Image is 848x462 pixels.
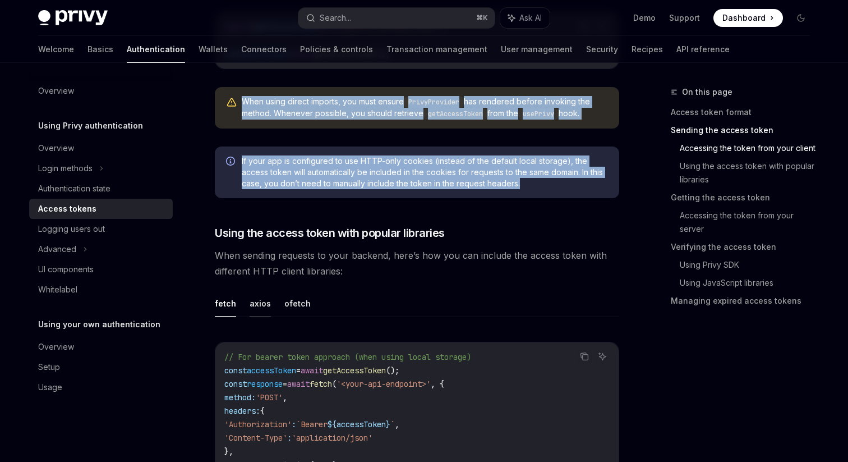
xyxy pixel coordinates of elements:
[224,419,292,429] span: 'Authorization'
[500,8,550,28] button: Ask AI
[283,392,287,402] span: ,
[386,419,390,429] span: }
[632,36,663,63] a: Recipes
[260,406,265,416] span: {
[633,12,656,24] a: Demo
[301,365,323,376] span: await
[224,406,260,416] span: headers:
[284,290,311,317] button: ofetch
[38,381,62,394] div: Usage
[680,157,819,189] a: Using the access token with popular libraries
[38,283,77,296] div: Whitelabel
[287,433,292,443] span: :
[242,96,608,120] span: When using direct imports, you must ensure has rendered before invoking the method. Whenever poss...
[38,202,96,216] div: Access tokens
[38,222,105,236] div: Logging users out
[323,365,386,376] span: getAccessToken
[38,263,94,276] div: UI components
[390,419,395,429] span: `
[224,365,247,376] span: const
[501,36,573,63] a: User management
[671,292,819,310] a: Managing expired access tokens
[29,179,173,199] a: Authentication state
[38,162,93,175] div: Login methods
[29,199,173,219] a: Access tokens
[226,157,237,168] svg: Info
[586,36,618,63] a: Security
[29,219,173,239] a: Logging users out
[518,108,559,120] code: usePrivy
[671,189,819,207] a: Getting the access token
[671,121,819,139] a: Sending the access token
[476,13,488,22] span: ⌘ K
[669,12,700,24] a: Support
[38,84,74,98] div: Overview
[38,36,74,63] a: Welcome
[38,182,110,195] div: Authentication state
[29,377,173,397] a: Usage
[224,352,471,362] span: // For bearer token approach (when using local storage)
[680,274,819,292] a: Using JavaScript libraries
[215,225,445,241] span: Using the access token with popular libraries
[127,36,185,63] a: Authentication
[29,337,173,357] a: Overview
[241,36,287,63] a: Connectors
[38,141,74,155] div: Overview
[29,280,173,300] a: Whitelabel
[283,379,287,389] span: =
[38,119,143,132] h5: Using Privy authentication
[577,349,592,364] button: Copy the contents from the code block
[38,243,76,256] div: Advanced
[242,155,608,189] span: If your app is configured to use HTTP-only cookies (instead of the default local storage), the ac...
[680,139,819,157] a: Accessing the token from your client
[395,419,399,429] span: ,
[215,290,236,317] button: fetch
[224,446,233,456] span: },
[38,318,160,331] h5: Using your own authentication
[247,365,296,376] span: accessToken
[29,81,173,101] a: Overview
[680,256,819,274] a: Using Privy SDK
[595,349,610,364] button: Ask AI
[38,340,74,354] div: Overview
[296,419,328,429] span: `Bearer
[337,379,431,389] span: '<your-api-endpoint>'
[676,36,730,63] a: API reference
[423,108,487,120] code: getAccessToken
[287,379,310,389] span: await
[332,379,337,389] span: (
[38,10,108,26] img: dark logo
[87,36,113,63] a: Basics
[247,379,283,389] span: response
[292,433,372,443] span: 'application/json'
[224,392,256,402] span: method:
[337,419,386,429] span: accessToken
[226,97,237,108] svg: Warning
[671,103,819,121] a: Access token format
[680,207,819,238] a: Accessing the token from your server
[250,290,271,317] button: axios
[722,12,766,24] span: Dashboard
[296,365,301,376] span: =
[38,360,60,374] div: Setup
[215,248,619,279] span: When sending requests to your backend, here’s how you can include the access token with different...
[682,85,732,99] span: On this page
[519,12,542,24] span: Ask AI
[292,419,296,429] span: :
[431,379,444,389] span: , {
[671,238,819,256] a: Verifying the access token
[404,97,464,108] code: PrivyProvider
[256,392,283,402] span: 'POST'
[320,11,351,25] div: Search...
[328,419,337,429] span: ${
[29,357,173,377] a: Setup
[224,379,247,389] span: const
[386,36,487,63] a: Transaction management
[300,36,373,63] a: Policies & controls
[713,9,783,27] a: Dashboard
[792,9,810,27] button: Toggle dark mode
[310,379,332,389] span: fetch
[298,8,495,28] button: Search...⌘K
[224,433,287,443] span: 'Content-Type'
[29,259,173,280] a: UI components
